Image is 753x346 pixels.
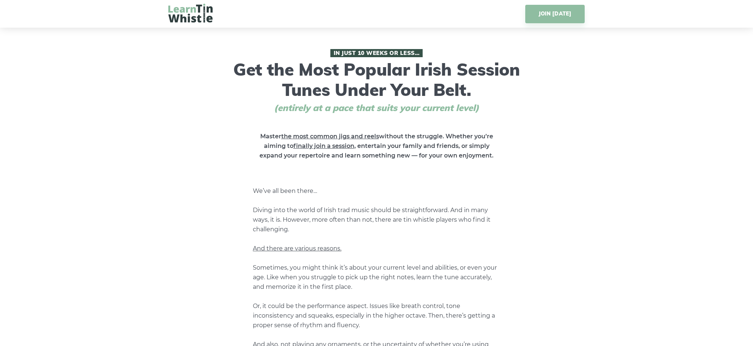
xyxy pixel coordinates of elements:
[259,133,494,159] strong: Master without the struggle. Whether you’re aiming to , entertain your family and friends, or sim...
[293,142,354,149] span: finally join a session
[231,49,522,113] h1: Get the Most Popular Irish Session Tunes Under Your Belt.
[168,4,213,23] img: LearnTinWhistle.com
[525,5,585,23] a: JOIN [DATE]
[253,245,341,252] span: And there are various reasons.
[330,49,423,57] span: In Just 10 Weeks or Less…
[281,133,379,140] span: the most common jigs and reels
[260,103,493,113] span: (entirely at a pace that suits your current level)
